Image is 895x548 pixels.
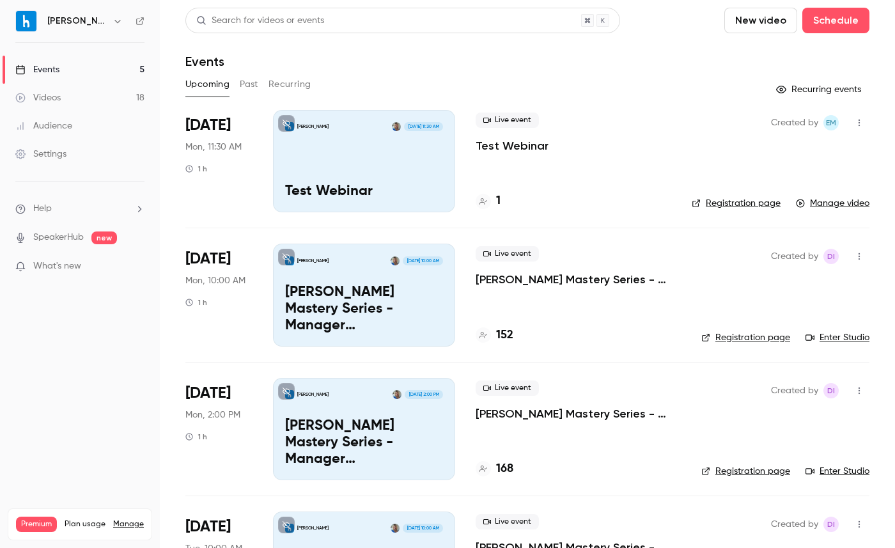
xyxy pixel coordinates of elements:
[827,383,835,398] span: DI
[285,184,443,200] p: Test Webinar
[405,390,442,399] span: [DATE] 2:00 PM
[185,517,231,537] span: [DATE]
[185,274,245,287] span: Mon, 10:00 AM
[16,517,57,532] span: Premium
[185,244,253,346] div: Oct 20 Mon, 10:00 AM (America/New York)
[273,244,455,346] a: McDonald's Mastery Series - Manager Schedules_October 20 Session 1[PERSON_NAME]Erika Marcus[DATE]...
[47,15,107,27] h6: [PERSON_NAME]
[823,383,839,398] span: Dennis Ivanov
[297,391,329,398] p: [PERSON_NAME]
[185,409,240,421] span: Mon, 2:00 PM
[403,524,442,533] span: [DATE] 10:00 AM
[771,115,818,130] span: Created by
[268,74,311,95] button: Recurring
[185,141,242,153] span: Mon, 11:30 AM
[496,460,513,478] h4: 168
[827,249,835,264] span: DI
[827,517,835,532] span: DI
[185,115,231,136] span: [DATE]
[770,79,869,100] button: Recurring events
[185,74,230,95] button: Upcoming
[802,8,869,33] button: Schedule
[185,383,231,403] span: [DATE]
[15,63,59,76] div: Events
[196,14,324,27] div: Search for videos or events
[476,327,513,344] a: 152
[129,261,144,272] iframe: Noticeable Trigger
[273,110,455,212] a: Test Webinar[PERSON_NAME]Erika Marcus[DATE] 11:30 AMTest Webinar
[476,380,539,396] span: Live event
[185,249,231,269] span: [DATE]
[771,383,818,398] span: Created by
[771,517,818,532] span: Created by
[404,122,442,131] span: [DATE] 11:30 AM
[496,192,501,210] h4: 1
[65,519,105,529] span: Plan usage
[393,390,401,399] img: Erika Marcus
[91,231,117,244] span: new
[273,378,455,480] a: McDonald's Mastery Series - Manager Schedules_October 20 Session 2[PERSON_NAME]Erika Marcus[DATE]...
[285,418,443,467] p: [PERSON_NAME] Mastery Series - Manager Schedules_October 20 Session 2
[33,202,52,215] span: Help
[476,138,549,153] a: Test Webinar
[185,110,253,212] div: Oct 13 Mon, 10:30 AM (America/Chicago)
[823,517,839,532] span: Dennis Ivanov
[240,74,258,95] button: Past
[33,231,84,244] a: SpeakerHub
[391,524,400,533] img: Erika Marcus
[185,432,207,442] div: 1 h
[15,120,72,132] div: Audience
[33,260,81,273] span: What's new
[297,258,329,264] p: [PERSON_NAME]
[16,11,36,31] img: Harri
[823,115,839,130] span: Erika Marcus
[805,331,869,344] a: Enter Studio
[392,122,401,131] img: Erika Marcus
[15,91,61,104] div: Videos
[476,406,681,421] a: [PERSON_NAME] Mastery Series - Manager Schedules_October 20 Session 2
[805,465,869,478] a: Enter Studio
[476,192,501,210] a: 1
[796,197,869,210] a: Manage video
[185,297,207,308] div: 1 h
[692,197,781,210] a: Registration page
[701,465,790,478] a: Registration page
[297,525,329,531] p: [PERSON_NAME]
[476,514,539,529] span: Live event
[771,249,818,264] span: Created by
[476,272,681,287] a: [PERSON_NAME] Mastery Series - Manager Schedules_October 20 Session 1
[185,54,224,69] h1: Events
[476,113,539,128] span: Live event
[15,202,144,215] li: help-dropdown-opener
[185,164,207,174] div: 1 h
[476,460,513,478] a: 168
[185,378,253,480] div: Oct 20 Mon, 2:00 PM (America/New York)
[826,115,836,130] span: EM
[15,148,66,160] div: Settings
[496,327,513,344] h4: 152
[476,246,539,262] span: Live event
[113,519,144,529] a: Manage
[724,8,797,33] button: New video
[285,285,443,334] p: [PERSON_NAME] Mastery Series - Manager Schedules_October 20 Session 1
[391,256,400,265] img: Erika Marcus
[403,256,442,265] span: [DATE] 10:00 AM
[701,331,790,344] a: Registration page
[823,249,839,264] span: Dennis Ivanov
[297,123,329,130] p: [PERSON_NAME]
